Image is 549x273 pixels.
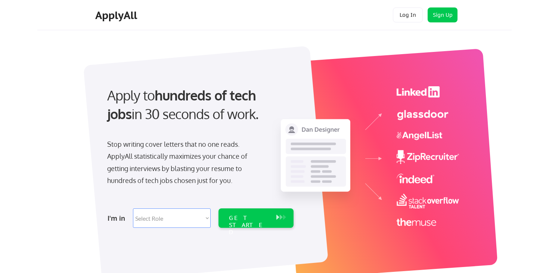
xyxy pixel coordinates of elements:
[107,87,259,122] strong: hundreds of tech jobs
[428,7,457,22] button: Sign Up
[107,86,291,124] div: Apply to in 30 seconds of work.
[393,7,423,22] button: Log In
[108,212,128,224] div: I'm in
[229,214,269,236] div: GET STARTED
[107,138,261,187] div: Stop writing cover letters that no one reads. ApplyAll statistically maximizes your chance of get...
[95,9,139,22] div: ApplyAll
